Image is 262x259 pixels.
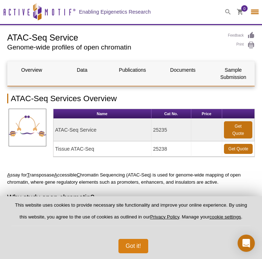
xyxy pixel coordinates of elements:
u: A [54,172,57,178]
h1: ATAC-Seq Service [7,32,221,42]
th: Price [191,109,222,119]
td: ATAC-Seq Service [53,119,151,141]
a: Get Quote [224,144,253,154]
a: 0 [237,9,243,17]
td: Tissue ATAC-Seq [53,141,151,157]
span: 0 [243,5,245,12]
h2: ATAC-Seq Services Overview [7,94,255,103]
a: Publications [108,61,157,79]
button: Got it! [118,239,148,253]
button: cookie settings [210,214,241,220]
p: ssay for ransposase ccessible hromatin Sequencing (ATAC-Seq) is used for genome-wide mapping of o... [7,171,255,186]
p: This website uses cookies to provide necessary site functionality and improve your online experie... [11,202,251,226]
th: Cat No. [151,109,191,119]
h2: Enabling Epigenetics Research [79,9,151,15]
a: Feedback [228,32,255,39]
td: 25235 [151,119,191,141]
h2: Genome-wide profiles of open chromatin [7,44,221,51]
a: Sample Submission [209,61,258,86]
div: Open Intercom Messenger [238,235,255,252]
a: Data [58,61,106,79]
a: Documents [159,61,207,79]
h3: Why study open chromatin? [7,193,255,202]
td: 25238 [151,141,191,157]
u: A [7,172,10,178]
th: Name [53,109,151,119]
a: Get Quote [224,121,252,138]
u: T [27,172,30,178]
a: Print [228,41,255,49]
a: Privacy Policy [150,214,179,220]
a: Overview [8,61,56,79]
u: C [77,172,80,178]
img: ATAC-SeqServices [9,109,46,146]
